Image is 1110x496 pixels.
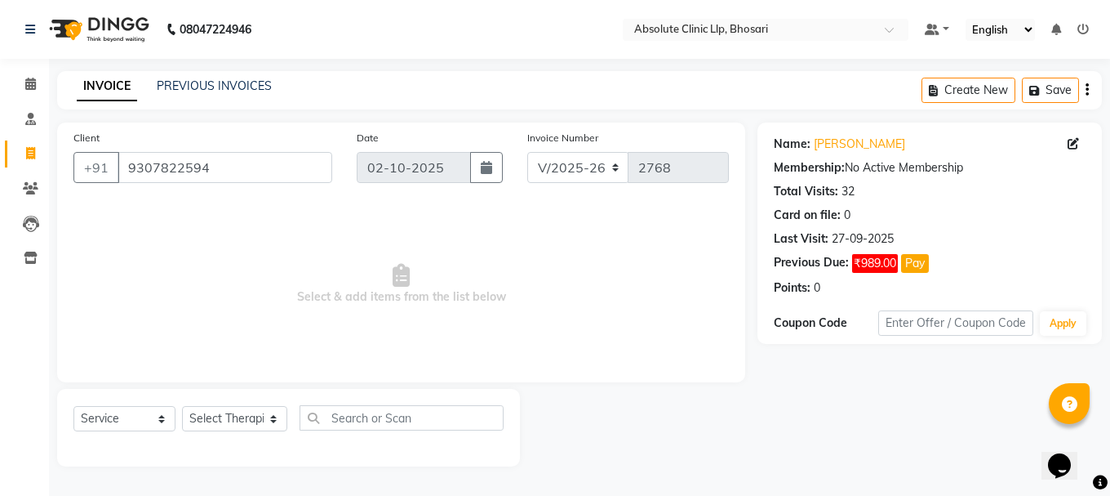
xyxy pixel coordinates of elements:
[774,159,845,177] div: Membership:
[832,230,894,248] div: 27-09-2025
[774,230,828,248] div: Last Visit:
[300,405,504,431] input: Search or Scan
[774,279,810,297] div: Points:
[878,311,1034,336] input: Enter Offer / Coupon Code
[901,254,929,273] button: Pay
[774,183,838,200] div: Total Visits:
[774,254,849,273] div: Previous Due:
[118,152,332,183] input: Search by Name/Mobile/Email/Code
[527,131,598,145] label: Invoice Number
[180,7,251,52] b: 08047224946
[1041,431,1094,480] iframe: chat widget
[844,207,850,224] div: 0
[73,152,119,183] button: +91
[774,207,841,224] div: Card on file:
[42,7,153,52] img: logo
[77,72,137,101] a: INVOICE
[774,315,877,332] div: Coupon Code
[1040,311,1086,336] button: Apply
[357,131,379,145] label: Date
[73,203,729,366] span: Select & add items from the list below
[814,136,905,153] a: [PERSON_NAME]
[841,183,855,200] div: 32
[1022,78,1079,103] button: Save
[73,131,100,145] label: Client
[157,78,272,93] a: PREVIOUS INVOICES
[921,78,1015,103] button: Create New
[774,136,810,153] div: Name:
[774,159,1086,177] div: No Active Membership
[814,279,820,297] div: 0
[852,254,898,273] span: ₹989.00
